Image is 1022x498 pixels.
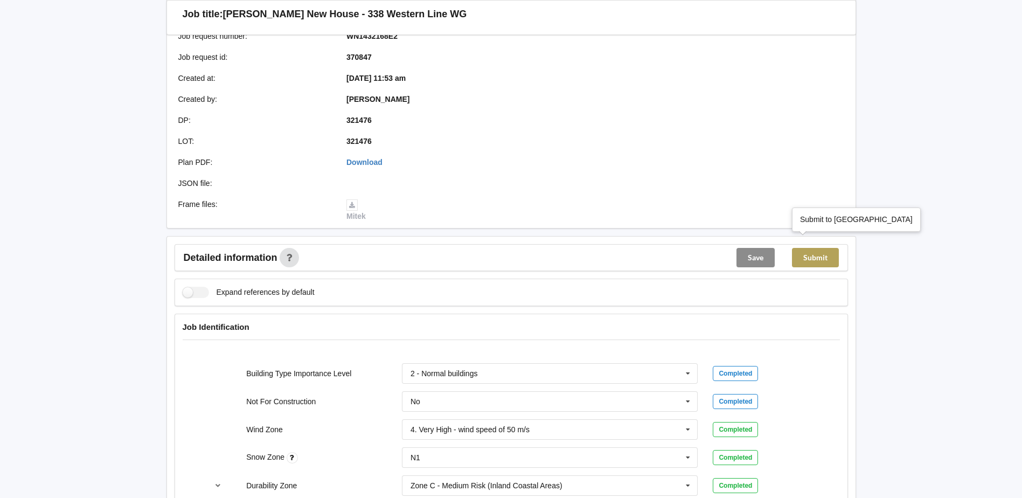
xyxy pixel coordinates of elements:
[207,476,228,495] button: reference-toggle
[171,136,339,147] div: LOT :
[792,248,839,267] button: Submit
[171,199,339,222] div: Frame files :
[346,74,406,82] b: [DATE] 11:53 am
[713,478,758,493] div: Completed
[246,453,287,461] label: Snow Zone
[171,157,339,168] div: Plan PDF :
[346,116,372,124] b: 321476
[223,8,467,20] h3: [PERSON_NAME] New House - 338 Western Line WG
[713,366,758,381] div: Completed
[184,253,277,262] span: Detailed information
[411,482,562,489] div: Zone C - Medium Risk (Inland Coastal Areas)
[183,322,840,332] h4: Job Identification
[713,394,758,409] div: Completed
[411,398,420,405] div: No
[246,369,351,378] label: Building Type Importance Level
[171,73,339,84] div: Created at :
[171,94,339,105] div: Created by :
[171,31,339,41] div: Job request number :
[171,178,339,189] div: JSON file :
[183,8,223,20] h3: Job title:
[346,32,398,40] b: WN1432168E2
[246,397,316,406] label: Not For Construction
[800,214,913,225] div: Submit to [GEOGRAPHIC_DATA]
[411,370,478,377] div: 2 - Normal buildings
[246,481,297,490] label: Durability Zone
[171,115,339,126] div: DP :
[411,426,530,433] div: 4. Very High - wind speed of 50 m/s
[346,200,366,220] a: Mitek
[346,95,409,103] b: [PERSON_NAME]
[183,287,315,298] label: Expand references by default
[346,53,372,61] b: 370847
[246,425,283,434] label: Wind Zone
[713,422,758,437] div: Completed
[346,158,383,167] a: Download
[411,454,420,461] div: N1
[171,52,339,63] div: Job request id :
[346,137,372,146] b: 321476
[713,450,758,465] div: Completed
